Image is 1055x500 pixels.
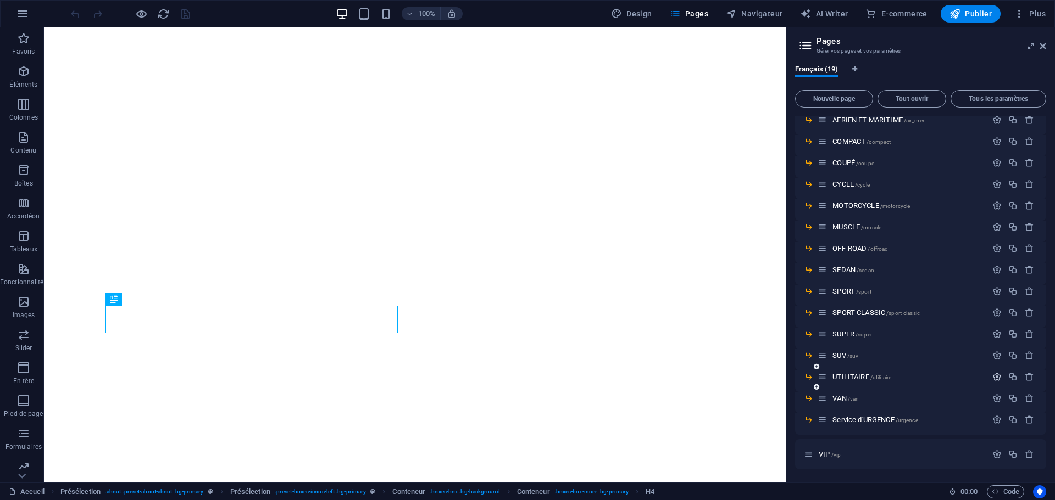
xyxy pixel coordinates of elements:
[831,452,841,458] span: /vip
[157,7,170,20] button: reload
[832,415,918,424] span: Service d'URGENCE
[726,8,782,19] span: Navigateur
[968,487,970,496] span: :
[1025,394,1034,403] div: Supprimer
[1008,244,1018,253] div: Dupliquer
[796,5,852,23] button: AI Writer
[800,95,868,102] span: Nouvelle page
[1008,286,1018,296] div: Dupliquer
[856,332,872,338] span: /super
[15,344,32,352] p: Slider
[987,485,1024,498] button: Code
[554,485,629,498] span: . boxes-box-inner .bg-primary
[12,47,35,56] p: Favoris
[832,330,872,338] span: Cliquez pour ouvrir la page.
[7,212,40,221] p: Accordéon
[829,309,987,316] div: SPORT CLASSIC/sport-classic
[829,266,987,273] div: SEDAN/sedan
[832,287,871,295] span: Cliquez pour ouvrir la page.
[670,8,708,19] span: Pages
[992,286,1002,296] div: Paramètres
[832,373,891,381] span: Cliquez pour ouvrir la page.
[886,310,920,316] span: /sport-classic
[992,222,1002,232] div: Paramètres
[1025,415,1034,424] div: Supprimer
[882,95,941,102] span: Tout ouvrir
[992,485,1019,498] span: Code
[817,46,1024,56] h3: Gérer vos pages et vos paramètres
[1008,158,1018,167] div: Dupliquer
[795,65,1046,86] div: Onglets langues
[832,244,888,252] span: Cliquez pour ouvrir la page.
[829,202,987,209] div: MOTORCYCLE/motorcycle
[1008,115,1018,125] div: Dupliquer
[992,201,1002,210] div: Paramètres
[815,451,987,458] div: VIP/vip
[865,8,927,19] span: E-commerce
[832,351,858,359] span: Cliquez pour ouvrir la page.
[105,485,204,498] span: . about .preset-about-about .bg-primary
[856,289,871,295] span: /sport
[817,36,1046,46] h2: Pages
[992,329,1002,339] div: Paramètres
[10,245,37,254] p: Tableaux
[1025,244,1034,253] div: Supprimer
[992,450,1002,459] div: Paramètres
[832,223,881,231] span: Cliquez pour ouvrir la page.
[1008,179,1018,189] div: Dupliquer
[829,416,987,423] div: Service d'URGENCE/urgence
[4,409,43,418] p: Pied de page
[392,485,425,498] span: Cliquez pour sélectionner. Double-cliquez pour modifier.
[829,159,987,166] div: COUPÉ/coupe
[10,146,36,155] p: Contenu
[992,308,1002,317] div: Paramètres
[960,485,978,498] span: 00 00
[9,113,38,122] p: Colonnes
[1008,222,1018,232] div: Dupliquer
[208,488,213,495] i: Cet élément est une présélection personnalisable.
[992,158,1002,167] div: Paramètres
[956,95,1041,102] span: Tous les paramètres
[861,5,931,23] button: E-commerce
[829,352,987,359] div: SUV/suv
[829,395,987,402] div: VAN/van
[1025,222,1034,232] div: Supprimer
[1025,450,1034,459] div: Supprimer
[829,116,987,123] div: AERIEN ET MARITIME/air_mer
[1025,351,1034,360] div: Supprimer
[1008,308,1018,317] div: Dupliquer
[880,203,910,209] span: /motorcycle
[402,7,441,20] button: 100%
[941,5,1001,23] button: Publier
[1025,372,1034,381] div: Supprimer
[517,485,550,498] span: Cliquez pour sélectionner. Double-cliquez pour modifier.
[992,244,1002,253] div: Paramètres
[646,485,654,498] span: Cliquez pour sélectionner. Double-cliquez pour modifier.
[800,8,848,19] span: AI Writer
[9,80,37,89] p: Éléments
[819,450,841,458] span: Cliquez pour ouvrir la page.
[1008,201,1018,210] div: Dupliquer
[607,5,657,23] button: Design
[275,485,366,498] span: . preset-boxes-icons-left .bg-primary
[992,372,1002,381] div: Paramètres
[1008,351,1018,360] div: Dupliquer
[832,394,859,402] span: VAN
[848,396,859,402] span: /van
[847,353,859,359] span: /suv
[832,137,891,145] span: Cliquez pour ouvrir la page.
[829,245,987,252] div: OFF-ROAD/offroad
[855,182,870,188] span: /cycle
[896,417,918,423] span: /urgence
[1033,485,1046,498] button: Usercentrics
[829,181,987,188] div: CYCLE/cycle
[611,8,652,19] span: Design
[829,373,987,380] div: UTILITAIRE/utilitaire
[832,116,924,124] span: Cliquez pour ouvrir la page.
[832,266,874,274] span: Cliquez pour ouvrir la page.
[135,7,148,20] button: Cliquez ici pour quitter le mode Aperçu et poursuivre l'édition.
[665,5,713,23] button: Pages
[992,415,1002,424] div: Paramètres
[1008,394,1018,403] div: Dupliquer
[857,267,874,273] span: /sedan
